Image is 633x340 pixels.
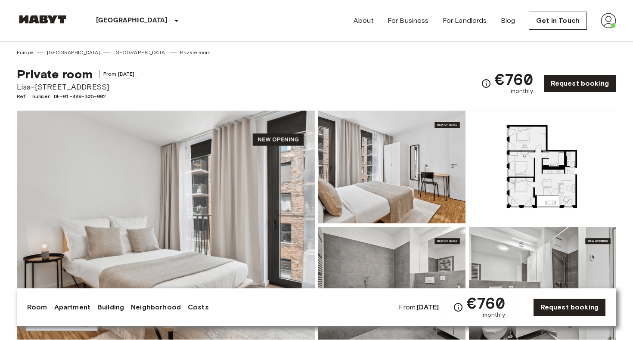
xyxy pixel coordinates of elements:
[543,74,616,93] a: Request booking
[501,15,515,26] a: Blog
[27,302,47,312] a: Room
[47,49,100,56] a: [GEOGRAPHIC_DATA]
[467,295,505,311] span: €760
[96,15,168,26] p: [GEOGRAPHIC_DATA]
[131,302,181,312] a: Neighborhood
[17,111,315,340] img: Marketing picture of unit DE-01-489-305-002
[483,311,505,319] span: monthly
[188,302,209,312] a: Costs
[54,302,90,312] a: Apartment
[495,71,533,87] span: €760
[529,12,587,30] a: Get in Touch
[469,111,616,223] img: Picture of unit DE-01-489-305-002
[388,15,429,26] a: For Business
[354,15,374,26] a: About
[533,298,606,316] a: Request booking
[17,81,138,93] span: Lisa-[STREET_ADDRESS]
[417,303,439,311] b: [DATE]
[511,87,533,96] span: monthly
[399,303,439,312] span: From:
[17,67,93,81] span: Private room
[113,49,167,56] a: [GEOGRAPHIC_DATA]
[17,93,138,100] span: Ref. number DE-01-489-305-002
[481,78,491,89] svg: Check cost overview for full price breakdown. Please note that discounts apply to new joiners onl...
[318,227,465,340] img: Picture of unit DE-01-489-305-002
[443,15,487,26] a: For Landlords
[99,70,139,78] span: From [DATE]
[97,302,124,312] a: Building
[17,49,34,56] a: Europe
[17,15,68,24] img: Habyt
[469,227,616,340] img: Picture of unit DE-01-489-305-002
[601,13,616,28] img: avatar
[318,111,465,223] img: Picture of unit DE-01-489-305-002
[180,49,211,56] a: Private room
[453,302,463,312] svg: Check cost overview for full price breakdown. Please note that discounts apply to new joiners onl...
